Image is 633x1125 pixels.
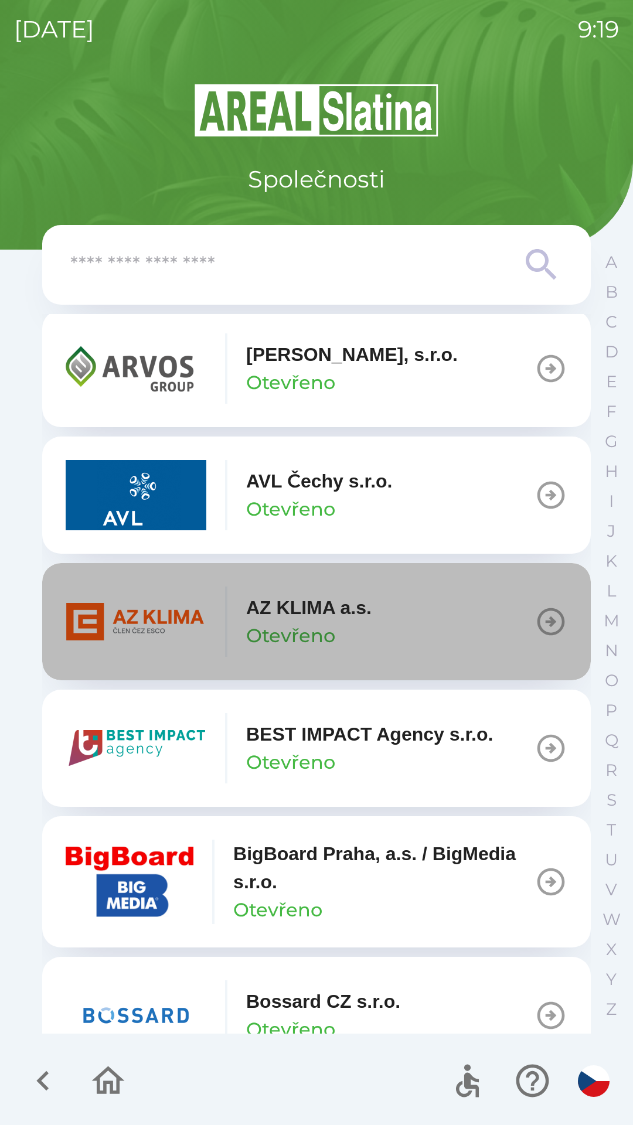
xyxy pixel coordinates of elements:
p: Z [606,999,617,1020]
button: V [597,875,626,905]
button: L [597,576,626,606]
p: Y [606,969,617,990]
p: Bossard CZ s.r.o. [246,987,400,1015]
button: BEST IMPACT Agency s.r.o.Otevřeno [42,690,591,807]
img: 7972f2c8-5e35-4a97-83aa-5000debabc4e.jpg [66,847,193,917]
p: I [609,491,614,512]
button: AZ KLIMA a.s.Otevřeno [42,563,591,680]
p: [PERSON_NAME], s.r.o. [246,340,458,369]
p: X [606,939,617,960]
p: AZ KLIMA a.s. [246,594,372,622]
button: R [597,755,626,785]
p: V [605,879,617,900]
button: X [597,935,626,964]
p: N [605,640,618,661]
p: Otevřeno [246,495,335,523]
p: Společnosti [248,162,385,197]
button: C [597,307,626,337]
button: G [597,427,626,456]
img: Logo [42,82,591,138]
button: A [597,247,626,277]
p: M [604,611,620,631]
button: Y [597,964,626,994]
p: S [607,790,617,810]
button: Bossard CZ s.r.o.Otevřeno [42,957,591,1074]
p: J [607,521,615,541]
img: 0890a807-afb7-4b0d-be59-7c132d27f253.png [66,333,206,404]
p: A [605,252,617,272]
p: Otevřeno [233,896,322,924]
p: AVL Čechy s.r.o. [246,467,392,495]
button: P [597,696,626,725]
p: Otevřeno [246,369,335,397]
p: Otevřeno [246,748,335,776]
button: BigBoard Praha, a.s. / BigMedia s.r.o.Otevřeno [42,816,591,947]
button: D [597,337,626,367]
p: G [605,431,618,452]
p: Otevřeno [246,622,335,650]
p: W [603,909,621,930]
p: P [605,700,617,721]
button: Q [597,725,626,755]
p: C [605,312,617,332]
img: 251a2c45-fbd9-463d-b80e-0ae2ab9e8f80.png [66,587,206,657]
p: K [605,551,617,571]
p: BEST IMPACT Agency s.r.o. [246,720,493,748]
p: Otevřeno [246,1015,335,1044]
p: F [606,401,617,422]
button: M [597,606,626,636]
button: W [597,905,626,935]
button: J [597,516,626,546]
img: cs flag [578,1065,610,1097]
p: L [607,581,616,601]
button: S [597,785,626,815]
img: 12f696b3-0488-497c-a6f2-7e3fc46b7c3e.png [66,980,206,1051]
p: T [607,820,616,840]
p: BigBoard Praha, a.s. / BigMedia s.r.o. [233,840,535,896]
p: E [606,371,617,392]
button: Z [597,994,626,1024]
button: T [597,815,626,845]
button: O [597,666,626,696]
button: E [597,367,626,397]
p: 9:19 [578,12,619,47]
p: U [605,850,618,870]
p: D [605,342,618,362]
p: O [605,670,618,691]
p: R [605,760,617,780]
button: AVL Čechy s.r.o.Otevřeno [42,437,591,554]
button: U [597,845,626,875]
img: 03569da3-dac0-4647-9975-63fdf0369d0b.png [66,460,206,530]
p: H [605,461,618,482]
button: I [597,486,626,516]
button: B [597,277,626,307]
button: N [597,636,626,666]
button: [PERSON_NAME], s.r.o.Otevřeno [42,310,591,427]
p: B [605,282,618,302]
button: H [597,456,626,486]
p: Q [605,730,618,751]
button: F [597,397,626,427]
button: K [597,546,626,576]
p: [DATE] [14,12,94,47]
img: 2b97c562-aa79-431c-8535-1d442bf6d9d0.png [66,713,206,783]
